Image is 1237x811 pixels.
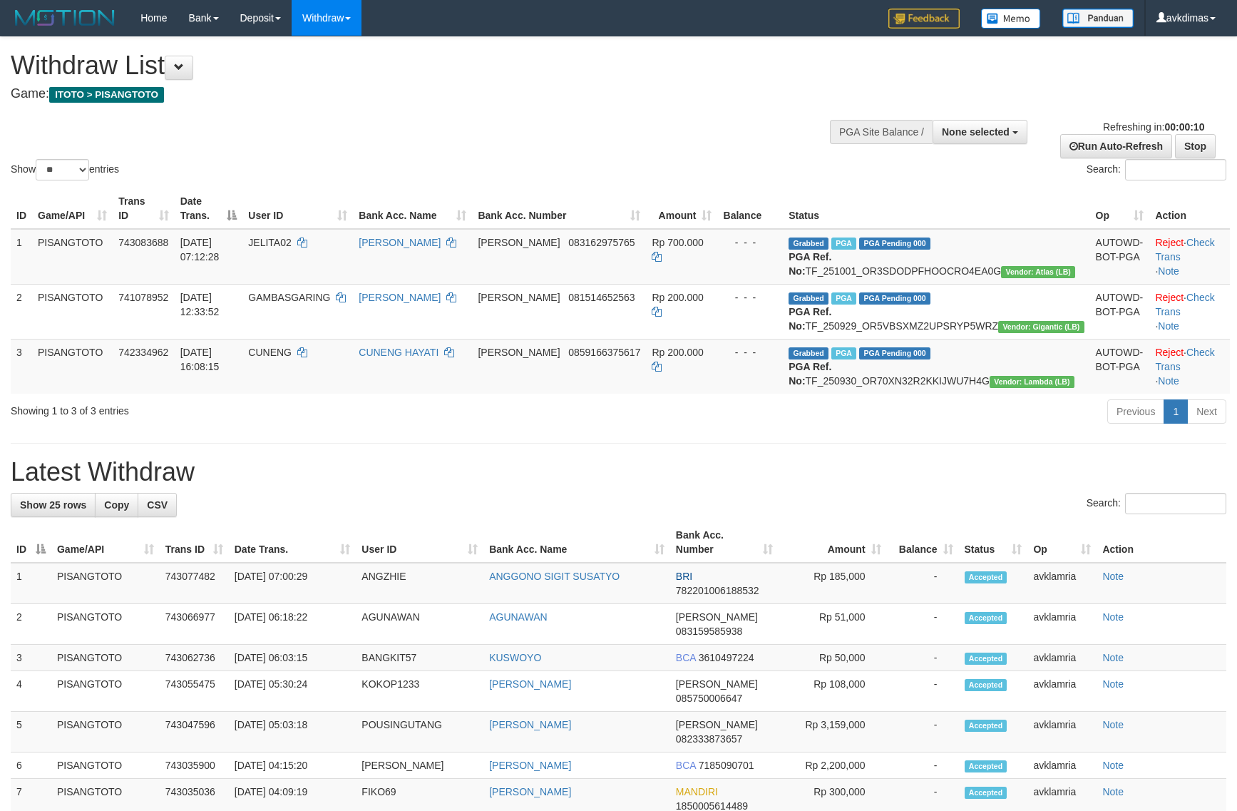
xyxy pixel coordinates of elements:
[1090,284,1150,339] td: AUTOWD-BOT-PGA
[180,292,220,317] span: [DATE] 12:33:52
[356,753,483,779] td: [PERSON_NAME]
[32,229,113,285] td: PISANGTOTO
[990,376,1074,388] span: Vendor URL: https://dashboard.q2checkout.com/secure
[11,339,32,394] td: 3
[489,760,571,771] a: [PERSON_NAME]
[1027,671,1097,712] td: avklamria
[359,347,438,358] a: CUNENG HAYATI
[723,235,777,250] div: - - -
[1097,522,1226,563] th: Action
[1027,522,1097,563] th: Op: activate to sort column ascending
[104,499,129,511] span: Copy
[1125,493,1226,514] input: Search:
[676,626,742,637] span: Copy 083159585938 to clipboard
[859,238,930,250] span: PGA Pending
[1062,9,1134,28] img: panduan.png
[676,652,696,663] span: BCA
[789,361,831,387] b: PGA Ref. No:
[652,347,703,358] span: Rp 200.000
[1155,237,1184,248] a: Reject
[965,679,1007,691] span: Accepted
[489,786,571,797] a: [PERSON_NAME]
[652,292,703,303] span: Rp 200.000
[887,712,959,753] td: -
[1149,339,1230,394] td: · ·
[11,87,811,101] h4: Game:
[489,652,541,663] a: KUSWOYO
[180,347,220,372] span: [DATE] 16:08:15
[717,188,783,229] th: Balance
[887,671,959,712] td: -
[356,645,483,671] td: BANGKIT57
[670,522,779,563] th: Bank Acc. Number: activate to sort column ascending
[887,753,959,779] td: -
[959,522,1028,563] th: Status: activate to sort column ascending
[933,120,1027,144] button: None selected
[51,563,160,604] td: PISANGTOTO
[568,292,635,303] span: Copy 081514652563 to clipboard
[180,237,220,262] span: [DATE] 07:12:28
[11,284,32,339] td: 2
[779,522,887,563] th: Amount: activate to sort column ascending
[160,671,229,712] td: 743055475
[779,645,887,671] td: Rp 50,000
[11,712,51,753] td: 5
[51,671,160,712] td: PISANGTOTO
[229,712,356,753] td: [DATE] 05:03:18
[11,188,32,229] th: ID
[1103,121,1204,133] span: Refreshing in:
[887,563,959,604] td: -
[359,292,441,303] a: [PERSON_NAME]
[676,760,696,771] span: BCA
[676,585,759,596] span: Copy 782201006188532 to clipboard
[1107,399,1164,424] a: Previous
[1027,563,1097,604] td: avklamria
[779,563,887,604] td: Rp 185,000
[11,51,811,80] h1: Withdraw List
[981,9,1041,29] img: Button%20Memo.svg
[11,753,51,779] td: 6
[478,237,560,248] span: [PERSON_NAME]
[478,347,560,358] span: [PERSON_NAME]
[1175,134,1216,158] a: Stop
[248,292,330,303] span: GAMBASGARING
[568,237,635,248] span: Copy 083162975765 to clipboard
[20,499,86,511] span: Show 25 rows
[831,292,856,305] span: Marked by avkdimas
[175,188,243,229] th: Date Trans.: activate to sort column descending
[11,671,51,712] td: 4
[359,237,441,248] a: [PERSON_NAME]
[138,493,177,517] a: CSV
[489,571,620,582] a: ANGGONO SIGIT SUSATYO
[1158,375,1179,387] a: Note
[242,188,353,229] th: User ID: activate to sort column ascending
[356,712,483,753] td: POUSINGUTANG
[1087,159,1226,180] label: Search:
[779,671,887,712] td: Rp 108,000
[887,645,959,671] td: -
[1102,786,1124,797] a: Note
[36,159,89,180] select: Showentries
[1149,188,1230,229] th: Action
[965,612,1007,624] span: Accepted
[11,159,119,180] label: Show entries
[779,604,887,645] td: Rp 51,000
[118,347,168,358] span: 742334962
[1027,604,1097,645] td: avklamria
[887,604,959,645] td: -
[160,604,229,645] td: 743066977
[229,604,356,645] td: [DATE] 06:18:22
[229,645,356,671] td: [DATE] 06:03:15
[11,458,1226,486] h1: Latest Withdraw
[1102,678,1124,690] a: Note
[95,493,138,517] a: Copy
[859,292,930,305] span: PGA Pending
[1149,284,1230,339] td: · ·
[1060,134,1172,158] a: Run Auto-Refresh
[888,9,960,29] img: Feedback.jpg
[229,753,356,779] td: [DATE] 04:15:20
[118,237,168,248] span: 743083688
[160,563,229,604] td: 743077482
[11,7,119,29] img: MOTION_logo.png
[160,712,229,753] td: 743047596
